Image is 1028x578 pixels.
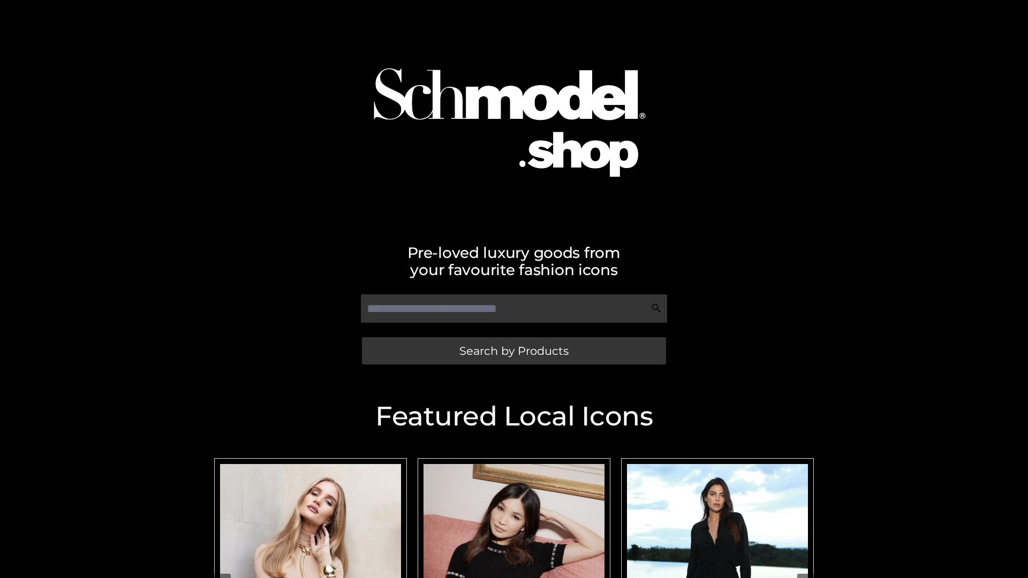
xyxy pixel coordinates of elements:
h2: Pre-loved luxury goods from your favourite fashion icons [209,244,819,278]
a: Search by Products [362,337,666,364]
h2: Featured Local Icons​ [209,403,819,430]
span: Search by Products [459,345,569,356]
img: Search Icon [651,303,662,314]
